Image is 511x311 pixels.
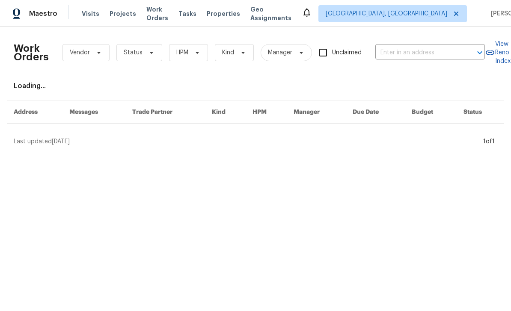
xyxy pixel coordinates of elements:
span: HPM [176,48,188,57]
span: [GEOGRAPHIC_DATA], [GEOGRAPHIC_DATA] [326,9,447,18]
span: Unclaimed [332,48,362,57]
th: Trade Partner [125,101,205,124]
h2: Work Orders [14,44,49,61]
span: [DATE] [52,139,70,145]
span: Properties [207,9,240,18]
th: Messages [62,101,125,124]
span: Manager [268,48,292,57]
div: Last updated [14,137,481,146]
div: Loading... [14,82,497,90]
th: Manager [287,101,346,124]
div: 1 of 1 [483,137,495,146]
span: Vendor [70,48,90,57]
span: Status [124,48,143,57]
th: Kind [205,101,246,124]
a: View Reno Index [485,40,511,65]
span: Geo Assignments [250,5,291,22]
span: Maestro [29,9,57,18]
th: HPM [246,101,287,124]
span: Kind [222,48,234,57]
span: Projects [110,9,136,18]
span: Work Orders [146,5,168,22]
th: Address [7,101,62,124]
span: Tasks [178,11,196,17]
input: Enter in an address [375,46,461,59]
th: Budget [405,101,457,124]
button: Open [474,47,486,59]
span: Visits [82,9,99,18]
th: Due Date [346,101,405,124]
th: Status [457,101,504,124]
